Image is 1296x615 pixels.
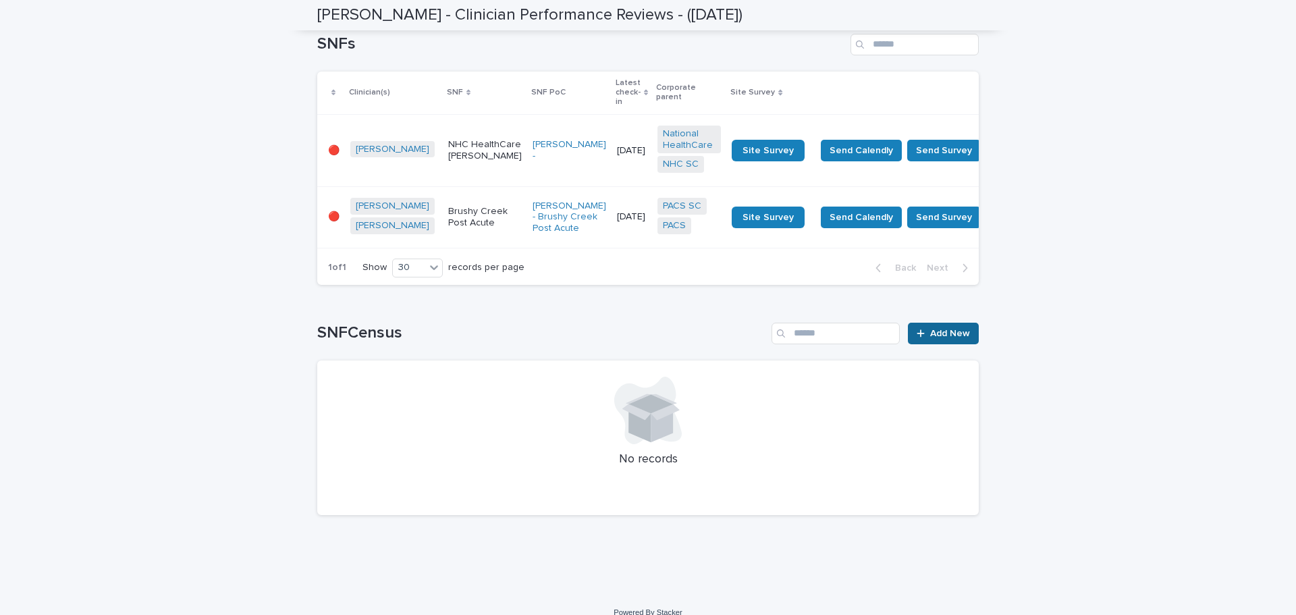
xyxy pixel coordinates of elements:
[448,139,522,162] p: NHC HealthCare [PERSON_NAME]
[317,187,1002,248] tr: 🔴[PERSON_NAME] [PERSON_NAME] Brushy Creek Post Acute[PERSON_NAME] - Brushy Creek Post Acute [DATE...
[908,323,979,344] a: Add New
[356,220,429,232] a: [PERSON_NAME]
[317,323,766,343] h1: SNFCensus
[531,85,566,100] p: SNF PoC
[356,144,429,155] a: [PERSON_NAME]
[533,139,606,162] a: [PERSON_NAME] -
[916,144,972,157] span: Send Survey
[333,452,963,467] p: No records
[907,207,981,228] button: Send Survey
[916,211,972,224] span: Send Survey
[362,262,387,273] p: Show
[663,159,699,170] a: NHC SC
[349,85,390,100] p: Clinician(s)
[448,262,524,273] p: records per page
[328,211,340,223] p: 🔴
[821,140,902,161] button: Send Calendly
[732,140,805,161] a: Site Survey
[927,263,956,273] span: Next
[663,200,701,212] a: PACS SC
[616,76,641,110] p: Latest check-in
[617,145,647,157] p: [DATE]
[830,211,893,224] span: Send Calendly
[663,220,686,232] a: PACS
[772,323,900,344] input: Search
[830,144,893,157] span: Send Calendly
[921,262,979,274] button: Next
[742,213,794,222] span: Site Survey
[821,207,902,228] button: Send Calendly
[328,145,340,157] p: 🔴
[317,251,357,284] p: 1 of 1
[533,200,606,234] a: [PERSON_NAME] - Brushy Creek Post Acute
[317,34,845,54] h1: SNFs
[850,34,979,55] input: Search
[356,200,429,212] a: [PERSON_NAME]
[742,146,794,155] span: Site Survey
[317,114,1002,186] tr: 🔴[PERSON_NAME] NHC HealthCare [PERSON_NAME][PERSON_NAME] - [DATE]National HealthCare NHC SC Site ...
[448,206,522,229] p: Brushy Creek Post Acute
[930,329,970,338] span: Add New
[656,80,722,105] p: Corporate parent
[663,128,715,151] a: National HealthCare
[617,211,647,223] p: [DATE]
[907,140,981,161] button: Send Survey
[887,263,916,273] span: Back
[732,207,805,228] a: Site Survey
[393,261,425,275] div: 30
[730,85,775,100] p: Site Survey
[317,5,742,25] h2: [PERSON_NAME] - Clinician Performance Reviews - ([DATE])
[447,85,463,100] p: SNF
[865,262,921,274] button: Back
